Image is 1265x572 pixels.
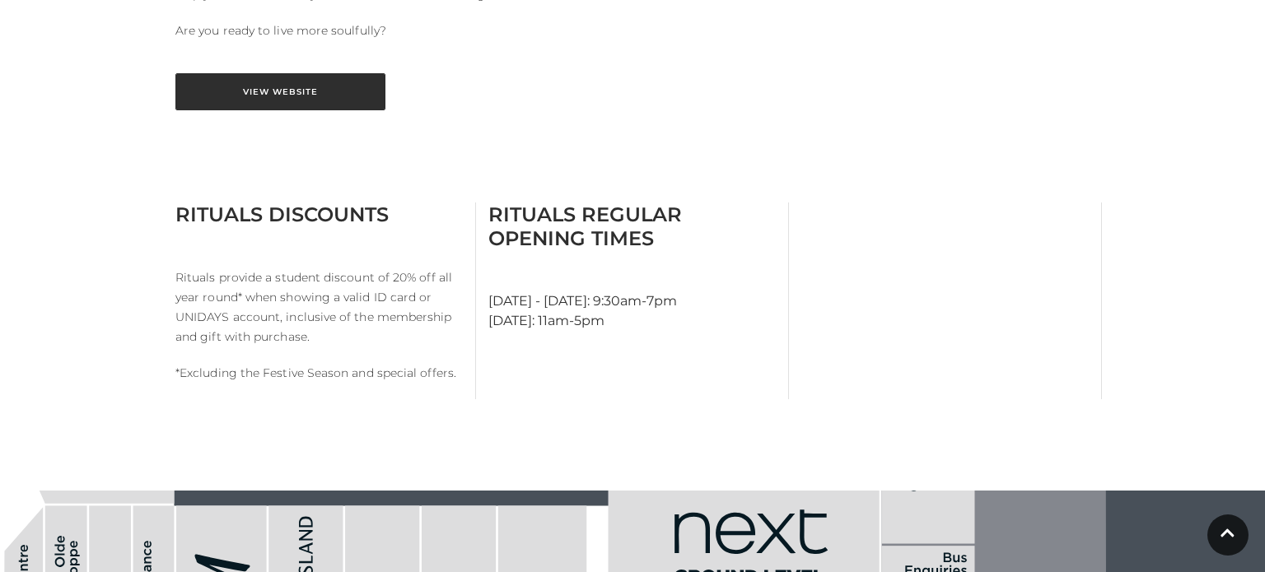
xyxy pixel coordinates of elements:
p: *Excluding the Festive Season and special offers. [175,363,463,383]
p: Rituals provide a student discount of 20% off all year round* when showing a valid ID card or UNI... [175,267,463,346]
h3: Rituals Regular Opening Times [488,202,776,250]
a: View Website [175,73,385,110]
p: Are you ready to live more soulfully? [175,21,620,40]
h3: Rituals Discounts [175,202,463,226]
div: [DATE] - [DATE]: 9:30am-7pm [DATE]: 11am-5pm [476,202,789,399]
